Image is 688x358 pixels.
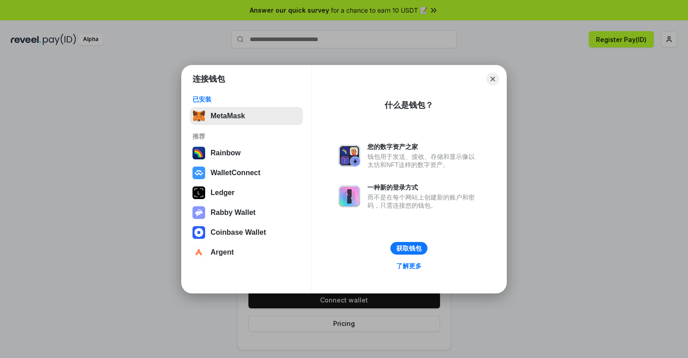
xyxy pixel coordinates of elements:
img: svg+xml,%3Csvg%20width%3D%2228%22%20height%3D%2228%22%20viewBox%3D%220%200%2028%2028%22%20fill%3D... [193,226,205,239]
div: Rabby Wallet [211,209,256,217]
img: svg+xml,%3Csvg%20width%3D%2228%22%20height%3D%2228%22%20viewBox%3D%220%200%2028%2028%22%20fill%3D... [193,167,205,179]
a: 了解更多 [391,260,427,272]
img: svg+xml,%3Csvg%20xmlns%3D%22http%3A%2F%2Fwww.w3.org%2F2000%2Fsvg%22%20fill%3D%22none%22%20viewBox... [339,145,360,167]
button: Ledger [190,184,303,202]
img: svg+xml,%3Csvg%20xmlns%3D%22http%3A%2F%2Fwww.w3.org%2F2000%2Fsvg%22%20fill%3D%22none%22%20viewBox... [339,186,360,207]
div: 了解更多 [396,262,422,270]
div: 获取钱包 [396,244,422,252]
button: Coinbase Wallet [190,223,303,242]
button: MetaMask [190,107,303,125]
img: svg+xml,%3Csvg%20fill%3D%22none%22%20height%3D%2233%22%20viewBox%3D%220%200%2035%2033%22%20width%... [193,110,205,122]
div: Coinbase Wallet [211,228,266,237]
img: svg+xml,%3Csvg%20width%3D%22120%22%20height%3D%22120%22%20viewBox%3D%220%200%20120%20120%22%20fil... [193,147,205,159]
div: WalletConnect [211,169,261,177]
img: svg+xml,%3Csvg%20xmlns%3D%22http%3A%2F%2Fwww.w3.org%2F2000%2Fsvg%22%20fill%3D%22none%22%20viewBox... [193,206,205,219]
h1: 连接钱包 [193,74,225,84]
button: Rainbow [190,144,303,162]
div: 而不是在每个网站上创建新的账户和密码，只需连接您的钱包。 [367,193,479,209]
div: Ledger [211,189,234,197]
img: svg+xml,%3Csvg%20width%3D%2228%22%20height%3D%2228%22%20viewBox%3D%220%200%2028%2028%22%20fill%3D... [193,246,205,259]
button: Rabby Wallet [190,204,303,222]
div: 已安装 [193,95,300,103]
button: Argent [190,243,303,261]
div: 您的数字资产之家 [367,143,479,151]
button: Close [486,73,499,85]
div: Argent [211,248,234,256]
div: 推荐 [193,132,300,140]
button: 获取钱包 [390,242,427,255]
div: 钱包用于发送、接收、存储和显示像以太坊和NFT这样的数字资产。 [367,153,479,169]
div: 一种新的登录方式 [367,183,479,191]
div: Rainbow [211,149,241,157]
button: WalletConnect [190,164,303,182]
img: svg+xml,%3Csvg%20xmlns%3D%22http%3A%2F%2Fwww.w3.org%2F2000%2Fsvg%22%20width%3D%2228%22%20height%3... [193,186,205,199]
div: MetaMask [211,112,245,120]
div: 什么是钱包？ [385,100,433,111]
